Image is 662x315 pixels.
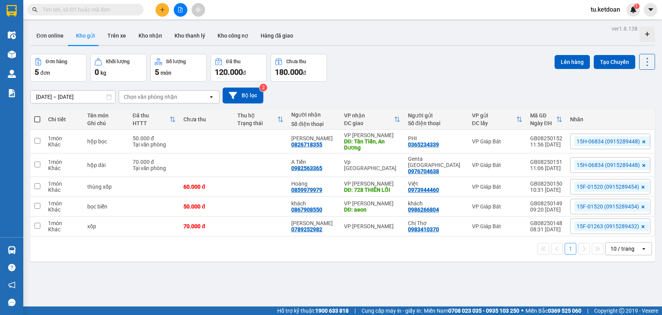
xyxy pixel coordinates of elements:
[408,181,464,187] div: Việt
[87,112,125,119] div: Tên món
[124,93,177,101] div: Chọn văn phòng nhận
[361,306,422,315] span: Cung cấp máy in - giấy in:
[106,59,130,64] div: Khối lượng
[254,26,299,45] button: Hàng đã giao
[530,120,556,126] div: Ngày ĐH
[286,59,306,64] div: Chưa thu
[525,306,581,315] span: Miền Bắc
[291,135,336,141] div: Mai Hương
[424,306,519,315] span: Miền Nam
[223,88,263,103] button: Bộ lọc
[408,156,464,168] div: Genta Việt Nam
[291,112,336,118] div: Người nhận
[565,243,576,255] button: 1
[555,55,590,69] button: Lên hàng
[344,138,400,151] div: DĐ: Tân Tiến, An Dương
[46,59,67,64] div: Đơn hàng
[635,3,638,9] span: 1
[8,299,16,306] span: message
[291,220,336,226] div: Trần Hùng
[472,120,516,126] div: ĐC lấy
[156,3,169,17] button: plus
[48,159,80,165] div: 1 món
[7,5,17,17] img: logo-vxr
[243,70,246,76] span: đ
[344,200,400,207] div: VP [PERSON_NAME]
[472,223,522,229] div: VP Giáp Bát
[570,116,650,122] div: Nhãn
[259,84,267,91] sup: 2
[48,220,80,226] div: 1 món
[530,200,562,207] div: GB08250149
[584,5,626,14] span: tu.ketdoan
[647,6,654,13] span: caret-down
[133,141,176,148] div: Tại văn phòng
[408,226,439,232] div: 0983410370
[408,120,464,126] div: Số điện thoại
[291,207,322,213] div: 0867908550
[174,3,187,17] button: file-add
[530,181,562,187] div: GB08250150
[472,138,522,145] div: VP Giáp Bát
[344,187,400,193] div: DĐ: 728 THIÊN LÔI
[183,203,230,210] div: 50.000 đ
[132,26,168,45] button: Kho nhận
[40,70,50,76] span: đơn
[129,109,180,130] th: Toggle SortBy
[87,162,125,168] div: hộp dài
[291,165,322,171] div: 0982563365
[166,59,186,64] div: Số lượng
[160,7,165,12] span: plus
[8,70,16,78] img: warehouse-icon
[195,7,201,12] span: aim
[344,223,400,229] div: VP [PERSON_NAME]
[133,120,170,126] div: HTTT
[641,246,647,252] svg: open
[8,31,16,39] img: warehouse-icon
[133,165,176,171] div: Tại văn phòng
[133,159,176,165] div: 70.000 đ
[577,138,640,145] span: 15H-06834 (0915289448)
[408,200,464,207] div: khách
[530,187,562,193] div: 10:31 [DATE]
[448,308,519,314] strong: 0708 023 035 - 0935 103 250
[211,26,254,45] button: Kho công nợ
[640,26,655,42] div: Tạo kho hàng mới
[472,184,522,190] div: VP Giáp Bát
[8,89,16,97] img: solution-icon
[530,207,562,213] div: 09:20 [DATE]
[275,67,303,77] span: 180.000
[155,67,159,77] span: 5
[87,120,125,126] div: Ghi chú
[30,54,86,82] button: Đơn hàng5đơn
[634,3,640,9] sup: 1
[291,226,322,232] div: 0789252982
[577,162,640,169] span: 15H-06834 (0915289448)
[521,309,524,312] span: ⚪️
[344,120,394,126] div: ĐC giao
[87,184,125,190] div: thùng xốp
[215,67,243,77] span: 120.000
[530,159,562,165] div: GB08250151
[183,223,230,229] div: 70.000 đ
[168,26,211,45] button: Kho thanh lý
[548,308,581,314] strong: 0369 525 060
[344,207,400,213] div: DĐ: aeon
[344,132,400,138] div: VP [PERSON_NAME]
[340,109,404,130] th: Toggle SortBy
[530,220,562,226] div: GB08250148
[291,200,336,207] div: khách
[408,135,464,141] div: PHI
[150,54,207,82] button: Số lượng5món
[630,6,637,13] img: icon-new-feature
[408,207,439,213] div: 0986266804
[31,91,115,103] input: Select a date range.
[87,138,125,145] div: hộp bọc
[530,112,556,119] div: Mã GD
[8,281,16,289] span: notification
[48,141,80,148] div: Khác
[226,59,240,64] div: Đã thu
[161,70,171,76] span: món
[277,306,349,315] span: Hỗ trợ kỹ thuật:
[530,135,562,141] div: GB08250152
